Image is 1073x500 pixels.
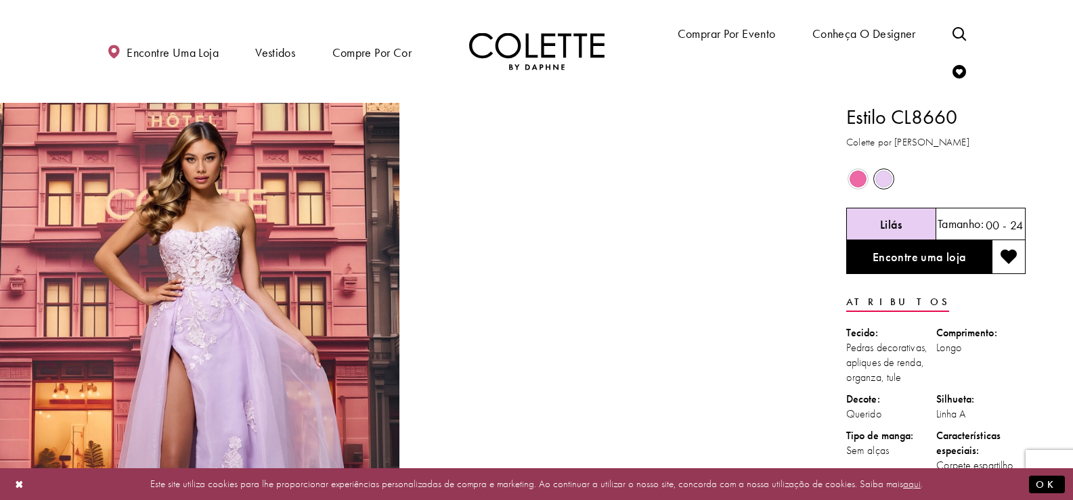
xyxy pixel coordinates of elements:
[846,291,949,312] a: Atributos
[846,104,957,130] font: Estilo CL8660
[936,392,975,406] font: Silhueta:
[936,325,997,340] font: Comprimento:
[846,428,913,442] font: Tipo de manga:
[127,45,219,60] font: Encontre uma loja
[873,249,967,265] font: Encontre uma loja
[949,14,969,51] a: Alternar pesquisa
[1029,475,1065,493] button: Enviar diálogo
[406,103,806,302] video: Estilo CL8660 Colette by Daphne #1 reprodução automática em loop sem som de vídeo
[332,45,412,60] font: Compre por cor
[986,217,1024,233] font: 00 - 24
[674,14,779,52] span: Comprar por evento
[469,33,605,70] a: Visite a página inicial
[936,428,1001,457] font: Características especiais:
[104,32,222,71] a: Encontre uma loja
[150,477,903,491] font: Este site utiliza cookies para lhe proporcionar experiências personalizadas de compra e marketing...
[846,166,1026,192] div: O estado dos controles de cores do produto depende do tamanho escolhido
[949,52,969,89] a: Verificar lista de desejos
[921,477,923,491] font: .
[812,26,916,41] font: Conheça o designer
[8,472,31,496] button: Fechar diálogo
[903,477,921,491] a: aqui
[469,33,605,70] img: Colette por Daphne
[678,26,776,41] font: Comprar por evento
[809,14,919,52] a: Conheça o designer
[846,407,882,421] font: Querido
[846,392,880,406] font: Decote:
[329,32,415,71] span: Compre por cor
[880,217,902,232] h5: Cor escolhida
[846,240,992,274] a: Encontre uma loja
[846,340,927,384] font: Pedras decorativas, apliques de renda, organza, tule
[846,325,878,340] font: Tecido:
[846,443,889,457] font: Sem alças
[846,135,969,149] font: Colette por [PERSON_NAME]
[846,167,870,191] div: Rosa Chiclete
[255,45,295,60] font: Vestidos
[252,32,299,71] span: Vestidos
[992,240,1026,274] button: Adicionar à lista de desejos
[1036,478,1058,491] font: OK
[872,167,896,191] div: Lilás
[936,340,963,355] font: Longo
[846,295,949,309] font: Atributos
[938,216,984,231] font: Tamanho:
[880,217,902,233] font: Lilás
[936,407,966,421] font: Linha A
